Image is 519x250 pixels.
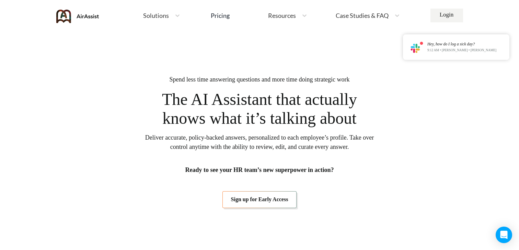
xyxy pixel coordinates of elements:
[153,90,366,128] span: The AI Assistant that actually knows what it’s talking about
[143,12,169,19] span: Solutions
[268,12,296,19] span: Resources
[211,9,230,22] a: Pricing
[211,12,230,19] div: Pricing
[430,9,463,22] a: Login
[170,75,350,84] span: Spend less time answering questions and more time doing strategic work
[427,48,496,52] p: 9:12 AM • [PERSON_NAME] • [PERSON_NAME]
[496,227,512,243] div: Open Intercom Messenger
[336,12,389,19] span: Case Studies & FAQ
[427,42,496,46] div: Hey, how do I log a sick day?
[56,10,99,23] img: AirAssist
[411,41,423,53] img: notification
[222,191,297,208] a: Sign up for Early Access
[185,165,334,175] span: Ready to see your HR team’s new superpower in action?
[145,133,374,152] span: Deliver accurate, policy-backed answers, personalized to each employee’s profile. Take over contr...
